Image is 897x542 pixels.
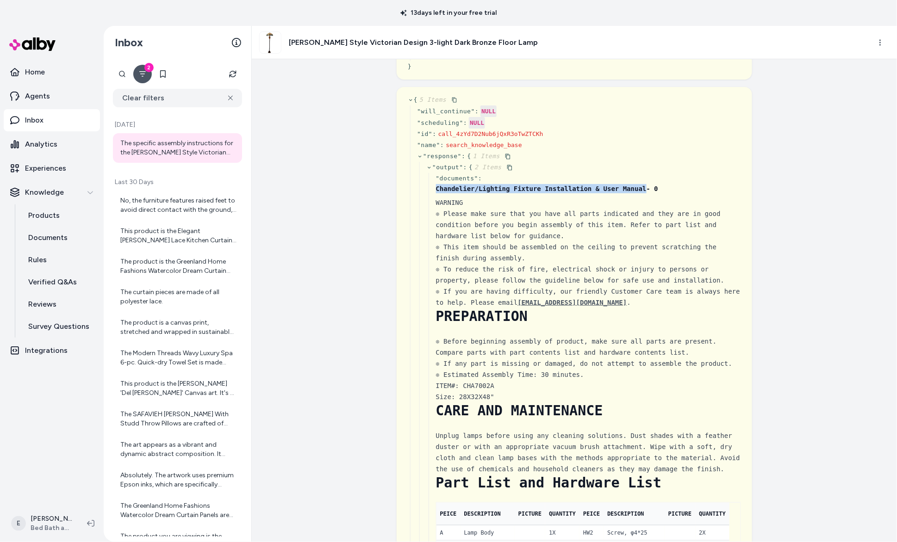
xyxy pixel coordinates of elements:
span: " name " [417,142,440,148]
a: Home [4,61,100,83]
div: NULL [480,105,497,117]
div: The specific assembly instructions for the [PERSON_NAME] Style Victorian Design 3-light Dark Bron... [120,139,237,157]
td: HW2 [579,525,604,541]
a: The curtain pieces are made of all polyester lace. [113,282,242,312]
p: Survey Questions [28,321,89,332]
div: ❊ Before beginning assembly of product, make sure all parts are present. Compare parts with part ... [436,336,741,358]
button: Refresh [224,65,242,83]
span: " id " [417,130,432,137]
div: : [475,107,479,116]
span: call_4zYd7D2Nub6jQxR3oTwZTCKh [438,130,543,137]
p: 13 days left in your free trial [395,8,502,18]
div: The product is a canvas print, stretched and wrapped in sustainable, FSC certified wood. It uses ... [120,318,237,337]
span: { [467,153,500,160]
span: search_knowledge_base [446,142,522,148]
span: 5 Items [417,96,446,103]
span: " output " [432,164,463,171]
div: NULL [469,117,485,129]
h3: [PERSON_NAME] Style Victorian Design 3-light Dark Bronze Floor Lamp [289,37,538,48]
button: Knowledge [4,181,100,203]
div: ITEM#: CHA7002A [436,380,741,391]
div: This product is the Elegant [PERSON_NAME] Lace Kitchen Curtain Pieces- Tier, Swag and Valance Opt... [120,227,237,245]
th: DESCRIPTION [461,503,515,525]
div: The product is the Greenland Home Fashions Watercolor Dream Curtain Panels (Set of 2). These are ... [120,257,237,276]
div: Size: 28X32X48" [436,391,741,402]
div: : [433,129,436,139]
div: : [440,141,444,150]
th: DESCRIPTION [604,503,665,525]
div: Unplug lamps before using any cleaning solutions. Dust shades with a feather duster or with an ap... [436,430,741,474]
a: The product is the Greenland Home Fashions Watercolor Dream Curtain Panels (Set of 2). These are ... [113,252,242,281]
div: : [463,163,467,172]
p: [DATE] [113,120,242,129]
td: 2X [696,525,730,541]
a: The art appears as a vibrant and dynamic abstract composition. It combines elements like a flower... [113,435,242,464]
a: Verified Q&As [19,271,100,293]
th: PEICE [436,503,461,525]
a: The Greenland Home Fashions Watercolor Dream Curtain Panels are made of polyester. [113,496,242,525]
h2: Inbox [115,36,143,49]
a: The Modern Threads Wavy Luxury Spa 6-pc. Quick-dry Towel Set is made wholly of Egyptian cotton. [113,343,242,373]
div: : [463,118,467,128]
p: Knowledge [25,187,64,198]
div: : [478,174,482,183]
p: Documents [28,232,68,243]
div: The Modern Threads Wavy Luxury Spa 6-pc. Quick-dry Towel Set is made wholly of Egyptian cotton. [120,349,237,367]
div: This product is the [PERSON_NAME] 'Del [PERSON_NAME]' Canvas art. It's a fine art canvas print by... [120,379,237,398]
div: The curtain pieces are made of all polyester lace. [120,288,237,306]
p: Integrations [25,345,68,356]
div: The SAFAVIEH [PERSON_NAME] With Studd Throw Pillows are crafted of leather and filled with feathers. [120,410,237,428]
p: Agents [25,91,50,102]
h1: PREPARATION [436,308,741,325]
a: The SAFAVIEH [PERSON_NAME] With Studd Throw Pillows are crafted of leather and filled with feathers. [113,404,242,434]
p: Last 30 Days [113,178,242,187]
a: The product is a canvas print, stretched and wrapped in sustainable, FSC certified wood. It uses ... [113,313,242,342]
span: [EMAIL_ADDRESS][DOMAIN_NAME] [518,299,627,306]
div: ❊ If any part is missing or damaged, do not attempt to assemble the product. [436,358,741,369]
span: Bed Bath and Beyond [31,524,72,533]
p: [PERSON_NAME] [31,514,72,524]
button: Filter [133,65,152,83]
span: { [469,164,502,171]
span: " will_continue " [417,108,475,115]
div: Absolutely. The artwork uses premium Epson inks, which are specifically chosen for their ability ... [120,471,237,489]
a: Survey Questions [19,315,100,338]
a: This product is the [PERSON_NAME] 'Del [PERSON_NAME]' Canvas art. It's a fine art canvas print by... [113,374,242,403]
span: " documents " [436,175,479,182]
p: Analytics [25,139,57,150]
div: The art appears as a vibrant and dynamic abstract composition. It combines elements like a flower... [120,440,237,459]
div: : [461,152,465,161]
span: " response " [423,153,461,160]
td: 1X [545,525,579,541]
td: A [436,525,461,541]
th: PEICE [579,503,604,525]
p: Rules [28,254,47,265]
span: } [408,63,411,70]
div: ❊ If you are having difficulty, our friendly Customer Care team is always here to help. Please em... [436,286,741,308]
a: Integrations [4,339,100,362]
p: Verified Q&As [28,277,77,288]
th: PICTURE [515,503,546,525]
button: Clear filters [113,89,242,107]
img: alby Logo [9,37,56,51]
td: Lamp Body [461,525,515,541]
div: No, the furniture features raised feet to avoid direct contact with the ground, which helps prote... [120,196,237,215]
span: { [414,96,447,103]
div: ❊ Estimated Assembly Time: 30 minutes. [436,369,741,380]
h1: CARE AND MAINTENANCE [436,402,741,419]
h1: Part List and Hardware List [436,474,741,491]
p: Reviews [28,299,56,310]
a: Documents [19,227,100,249]
p: Experiences [25,163,66,174]
span: " scheduling " [417,119,463,126]
a: Experiences [4,157,100,179]
th: QUANTITY [696,503,730,525]
div: ❊ This item should be assembled on the ceiling to prevent scratching the finish during assembly. [436,241,741,264]
button: E[PERSON_NAME]Bed Bath and Beyond [6,509,80,538]
a: This product is the Elegant [PERSON_NAME] Lace Kitchen Curtain Pieces- Tier, Swag and Valance Opt... [113,221,242,251]
th: QUANTITY [545,503,579,525]
a: Analytics [4,133,100,155]
span: 2 Items [473,164,501,171]
a: Products [19,204,100,227]
a: No, the furniture features raised feet to avoid direct contact with the ground, which helps prote... [113,191,242,220]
